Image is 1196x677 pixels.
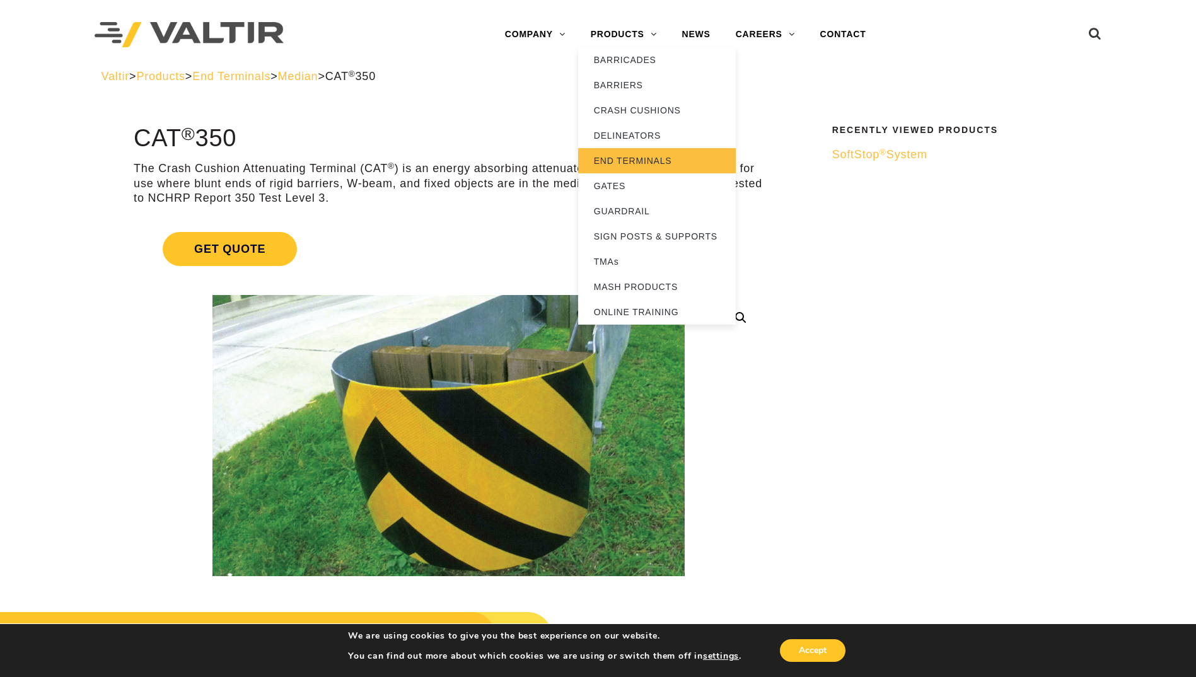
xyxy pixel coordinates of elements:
[134,125,763,152] h1: CAT 350
[192,70,270,83] a: End Terminals
[95,22,284,48] img: Valtir
[578,274,736,299] a: MASH PRODUCTS
[578,72,736,98] a: BARRIERS
[388,161,395,171] sup: ®
[832,125,1087,135] h2: Recently Viewed Products
[102,70,129,83] a: Valtir
[136,70,185,83] a: Products
[578,47,736,72] a: BARRICADES
[578,199,736,224] a: GUARDRAIL
[182,124,195,144] sup: ®
[325,70,376,83] span: CAT 350
[578,98,736,123] a: CRASH CUSHIONS
[578,123,736,148] a: DELINEATORS
[348,630,741,642] p: We are using cookies to give you the best experience on our website.
[578,299,736,325] a: ONLINE TRAINING
[578,148,736,173] a: END TERMINALS
[102,69,1095,84] div: > > > >
[703,651,739,662] button: settings
[163,232,297,266] span: Get Quote
[278,70,318,83] a: Median
[832,148,1087,162] a: SoftStop®System
[492,22,578,47] a: COMPANY
[578,224,736,249] a: SIGN POSTS & SUPPORTS
[134,161,763,205] p: The Crash Cushion Attenuating Terminal (CAT ) is an energy absorbing attenuator or end treatment ...
[578,22,670,47] a: PRODUCTS
[348,651,741,662] p: You can find out more about which cookies we are using or switch them off in .
[670,22,723,47] a: NEWS
[780,639,845,662] button: Accept
[578,249,736,274] a: TMAs
[578,173,736,199] a: GATES
[808,22,879,47] a: CONTACT
[832,148,927,161] span: SoftStop System
[723,22,808,47] a: CAREERS
[134,217,763,281] a: Get Quote
[349,69,356,79] sup: ®
[880,148,886,157] sup: ®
